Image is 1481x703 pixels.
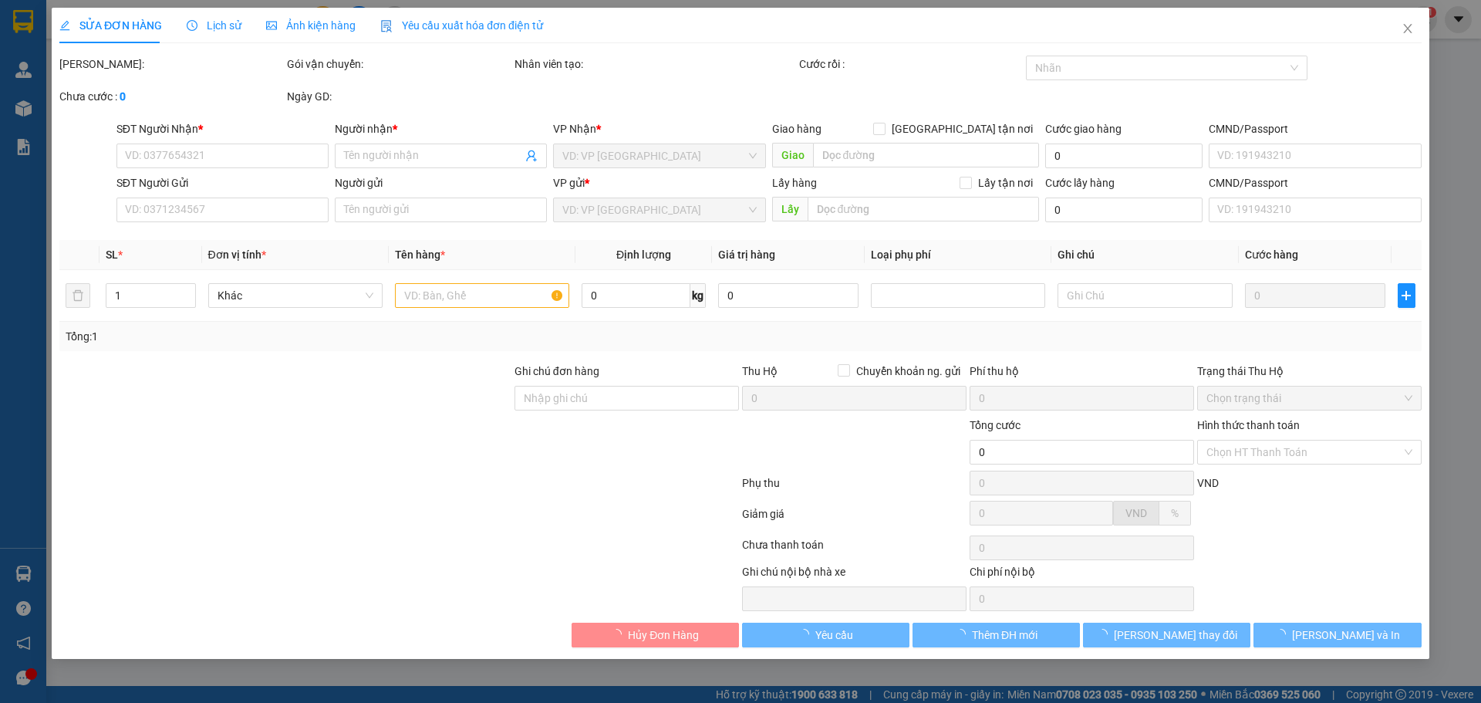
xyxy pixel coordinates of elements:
[266,19,356,32] span: Ảnh kiện hàng
[335,174,547,191] div: Người gửi
[1206,387,1412,410] span: Chọn trạng thái
[514,56,796,73] div: Nhân viên tạo:
[798,629,815,640] span: loading
[1209,120,1421,137] div: CMND/Passport
[1114,627,1237,644] span: [PERSON_NAME] thay đổi
[395,283,569,308] input: VD: Bàn, Ghế
[218,284,373,307] span: Khác
[395,248,445,261] span: Tên hàng
[1209,174,1421,191] div: CMND/Passport
[815,627,853,644] span: Yêu cầu
[955,629,972,640] span: loading
[1386,8,1429,51] button: Close
[1398,283,1415,308] button: plus
[380,19,543,32] span: Yêu cầu xuất hóa đơn điện tử
[970,363,1194,386] div: Phí thu hộ
[266,20,277,31] span: picture
[740,475,968,502] div: Phụ thu
[1045,198,1203,222] input: Cước lấy hàng
[772,197,808,221] span: Lấy
[187,19,241,32] span: Lịch sử
[106,248,119,261] span: SL
[287,88,511,105] div: Ngày GD:
[808,197,1039,221] input: Dọc đường
[572,623,739,647] button: Hủy Đơn Hàng
[116,120,329,137] div: SĐT Người Nhận
[1045,144,1203,168] input: Cước giao hàng
[1254,623,1422,647] button: [PERSON_NAME] và In
[772,143,813,167] span: Giao
[742,623,909,647] button: Yêu cầu
[799,56,1024,73] div: Cước rồi :
[718,248,775,261] span: Giá trị hàng
[970,419,1021,431] span: Tổng cước
[865,240,1051,270] th: Loại phụ phí
[335,120,547,137] div: Người nhận
[208,248,266,261] span: Đơn vị tính
[772,177,817,189] span: Lấy hàng
[690,283,706,308] span: kg
[66,328,572,345] div: Tổng: 1
[116,174,329,191] div: SĐT Người Gửi
[526,150,538,162] span: user-add
[740,536,968,563] div: Chưa thanh toán
[972,627,1037,644] span: Thêm ĐH mới
[970,563,1194,586] div: Chi phí nội bộ
[1083,623,1250,647] button: [PERSON_NAME] thay đổi
[59,88,284,105] div: Chưa cước :
[59,56,284,73] div: [PERSON_NAME]:
[972,174,1039,191] span: Lấy tận nơi
[1402,22,1414,35] span: close
[66,283,90,308] button: delete
[1398,289,1414,302] span: plus
[1045,177,1115,189] label: Cước lấy hàng
[514,365,599,377] label: Ghi chú đơn hàng
[886,120,1039,137] span: [GEOGRAPHIC_DATA] tận nơi
[1125,507,1147,519] span: VND
[1058,283,1233,308] input: Ghi Chú
[850,363,967,380] span: Chuyển khoản ng. gửi
[1197,363,1422,380] div: Trạng thái Thu Hộ
[1171,507,1179,519] span: %
[1275,629,1292,640] span: loading
[616,248,671,261] span: Định lượng
[514,386,739,411] input: Ghi chú đơn hàng
[380,20,393,32] img: icon
[813,143,1039,167] input: Dọc đường
[1292,627,1400,644] span: [PERSON_NAME] và In
[287,56,511,73] div: Gói vận chuyển:
[554,123,597,135] span: VP Nhận
[611,629,628,640] span: loading
[120,90,126,103] b: 0
[59,19,162,32] span: SỬA ĐƠN HÀNG
[1197,477,1219,489] span: VND
[913,623,1080,647] button: Thêm ĐH mới
[1052,240,1239,270] th: Ghi chú
[1097,629,1114,640] span: loading
[187,20,197,31] span: clock-circle
[628,627,699,644] span: Hủy Đơn Hàng
[742,365,778,377] span: Thu Hộ
[1197,419,1300,431] label: Hình thức thanh toán
[740,505,968,532] div: Giảm giá
[59,20,70,31] span: edit
[772,123,821,135] span: Giao hàng
[742,563,967,586] div: Ghi chú nội bộ nhà xe
[1245,248,1298,261] span: Cước hàng
[554,174,766,191] div: VP gửi
[1245,283,1385,308] input: 0
[1045,123,1122,135] label: Cước giao hàng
